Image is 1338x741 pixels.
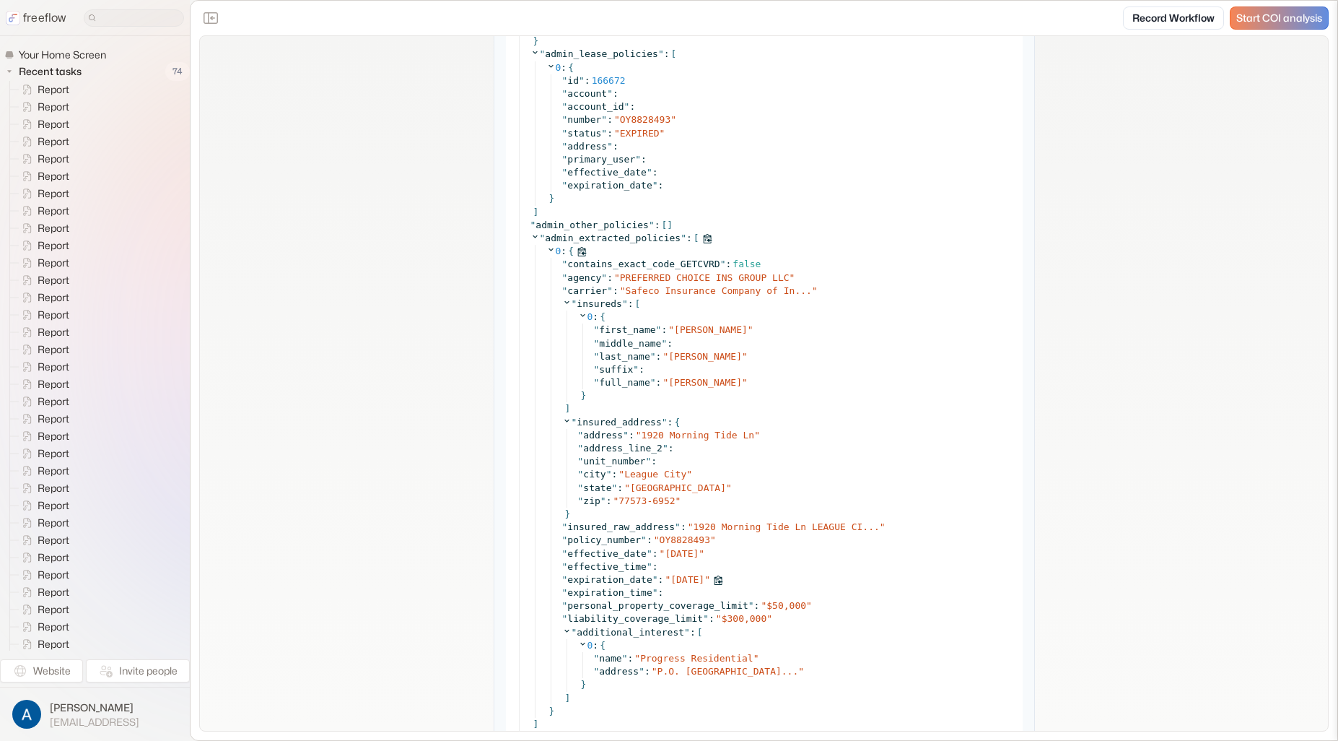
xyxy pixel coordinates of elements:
[577,417,661,428] span: insured_address
[656,351,662,362] span: :
[599,338,661,349] span: middle_name
[578,430,584,441] span: "
[647,534,652,545] span: :
[535,220,649,230] span: admin_other_policies
[620,128,660,139] span: EXPIRED
[10,237,75,254] a: Report
[35,498,74,513] span: Report
[710,534,716,545] span: "
[668,443,674,454] span: :
[668,351,742,362] span: [PERSON_NAME]
[633,364,639,375] span: "
[35,256,74,270] span: Report
[10,341,75,358] a: Report
[663,443,668,454] span: "
[562,285,568,296] span: "
[10,445,75,462] a: Report
[660,128,665,139] span: "
[35,221,74,235] span: Report
[86,659,190,682] button: Invite people
[694,232,699,245] span: [
[567,272,601,283] span: agency
[567,285,607,296] span: carrier
[562,88,568,99] span: "
[35,204,74,218] span: Report
[635,154,641,165] span: "
[549,193,555,204] span: }
[4,48,112,62] a: Your Home Screen
[594,351,600,362] span: "
[35,429,74,443] span: Report
[607,272,613,283] span: :
[681,521,686,532] span: :
[665,574,670,585] span: "
[722,613,767,624] span: $300,000
[562,141,568,152] span: "
[35,134,74,149] span: Report
[694,521,880,532] span: 1920 Morning Tide Ln LEAGUE CI...
[587,311,593,322] span: 0
[9,696,181,732] button: [PERSON_NAME][EMAIL_ADDRESS]
[613,141,618,152] span: :
[754,430,760,441] span: "
[650,351,656,362] span: "
[806,600,812,611] span: "
[583,456,645,467] span: unit_number
[50,701,139,715] span: [PERSON_NAME]
[601,128,607,139] span: "
[754,600,760,611] span: :
[618,469,624,480] span: "
[562,534,568,545] span: "
[561,61,567,74] span: :
[664,48,670,61] span: :
[10,532,75,549] a: Report
[10,601,75,618] a: Report
[624,469,686,480] span: League City
[567,587,652,598] span: expiration_time
[567,114,601,125] span: number
[10,636,75,653] a: Report
[652,548,658,559] span: :
[628,298,634,311] span: :
[614,272,620,283] span: "
[656,377,662,388] span: :
[562,521,568,532] span: "
[35,152,74,166] span: Report
[654,534,660,545] span: "
[540,48,546,59] span: "
[594,364,600,375] span: "
[10,202,75,220] a: Report
[530,220,536,230] span: "
[655,219,660,232] span: :
[703,613,709,624] span: "
[16,48,110,62] span: Your Home Screen
[578,469,584,480] span: "
[35,637,74,651] span: Report
[579,75,585,86] span: "
[607,128,613,139] span: :
[567,180,652,191] span: expiration_date
[592,75,626,86] span: 166672
[10,116,75,133] a: Report
[10,150,75,168] a: Report
[726,482,732,493] span: "
[647,167,652,178] span: "
[667,219,673,232] span: ]
[35,360,74,374] span: Report
[16,64,86,79] span: Recent tasks
[607,114,613,125] span: :
[567,548,647,559] span: effective_date
[533,207,539,217] span: ]
[578,443,584,454] span: "
[675,495,681,506] span: "
[567,141,607,152] span: address
[623,430,629,441] span: "
[668,377,742,388] span: [PERSON_NAME]
[593,311,598,324] span: :
[725,259,731,269] span: :
[10,133,75,150] a: Report
[35,568,74,582] span: Report
[641,154,647,165] span: :
[607,141,613,152] span: "
[583,443,663,454] span: address_line_2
